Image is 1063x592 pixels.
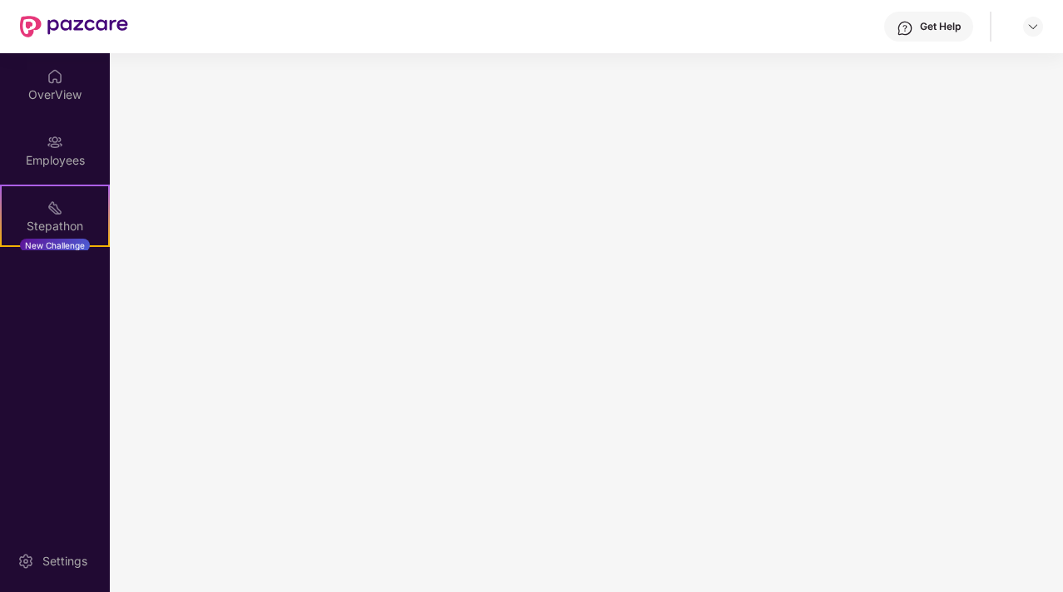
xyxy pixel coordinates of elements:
[897,20,913,37] img: svg+xml;base64,PHN2ZyBpZD0iSGVscC0zMngzMiIgeG1sbnM9Imh0dHA6Ly93d3cudzMub3JnLzIwMDAvc3ZnIiB3aWR0aD...
[20,16,128,37] img: New Pazcare Logo
[920,20,961,33] div: Get Help
[47,200,63,216] img: svg+xml;base64,PHN2ZyB4bWxucz0iaHR0cDovL3d3dy53My5vcmcvMjAwMC9zdmciIHdpZHRoPSIyMSIgaGVpZ2h0PSIyMC...
[37,553,92,570] div: Settings
[1026,20,1040,33] img: svg+xml;base64,PHN2ZyBpZD0iRHJvcGRvd24tMzJ4MzIiIHhtbG5zPSJodHRwOi8vd3d3LnczLm9yZy8yMDAwL3N2ZyIgd2...
[47,68,63,85] img: svg+xml;base64,PHN2ZyBpZD0iSG9tZSIgeG1sbnM9Imh0dHA6Ly93d3cudzMub3JnLzIwMDAvc3ZnIiB3aWR0aD0iMjAiIG...
[2,218,108,234] div: Stepathon
[47,134,63,150] img: svg+xml;base64,PHN2ZyBpZD0iRW1wbG95ZWVzIiB4bWxucz0iaHR0cDovL3d3dy53My5vcmcvMjAwMC9zdmciIHdpZHRoPS...
[20,239,90,252] div: New Challenge
[17,553,34,570] img: svg+xml;base64,PHN2ZyBpZD0iU2V0dGluZy0yMHgyMCIgeG1sbnM9Imh0dHA6Ly93d3cudzMub3JnLzIwMDAvc3ZnIiB3aW...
